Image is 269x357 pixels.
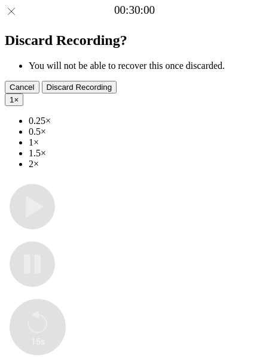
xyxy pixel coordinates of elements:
[10,95,14,104] span: 1
[29,116,264,126] li: 0.25×
[5,32,264,49] h2: Discard Recording?
[29,148,264,159] li: 1.5×
[42,81,117,93] button: Discard Recording
[29,60,264,71] li: You will not be able to recover this once discarded.
[5,93,23,106] button: 1×
[5,81,39,93] button: Cancel
[29,159,264,170] li: 2×
[29,137,264,148] li: 1×
[114,4,155,17] a: 00:30:00
[29,126,264,137] li: 0.5×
